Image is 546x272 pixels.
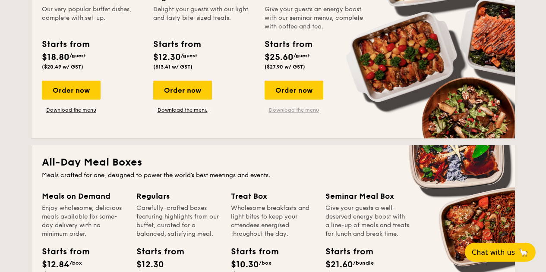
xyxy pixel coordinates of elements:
[294,53,310,59] span: /guest
[42,245,81,258] div: Starts from
[472,248,515,256] span: Chat with us
[42,64,83,70] span: ($20.49 w/ GST)
[265,38,312,51] div: Starts from
[42,171,505,180] div: Meals crafted for one, designed to power the world's best meetings and events.
[153,106,212,113] a: Download the menu
[518,247,529,257] span: 🦙
[181,53,197,59] span: /guest
[231,245,270,258] div: Starts from
[231,190,315,202] div: Treat Box
[42,190,126,202] div: Meals on Demand
[265,5,366,31] div: Give your guests an energy boost with our seminar menus, complete with coffee and tea.
[325,204,410,238] div: Give your guests a well-deserved energy boost with a line-up of meals and treats for lunch and br...
[153,52,181,63] span: $12.30
[42,106,101,113] a: Download the menu
[69,53,86,59] span: /guest
[325,259,353,270] span: $21.60
[325,245,364,258] div: Starts from
[153,81,212,100] div: Order now
[231,259,259,270] span: $10.30
[42,204,126,238] div: Enjoy wholesome, delicious meals available for same-day delivery with no minimum order.
[353,260,374,266] span: /bundle
[42,38,89,51] div: Starts from
[136,259,164,270] span: $12.30
[136,245,175,258] div: Starts from
[465,243,536,262] button: Chat with us🦙
[231,204,315,238] div: Wholesome breakfasts and light bites to keep your attendees energised throughout the day.
[136,204,221,238] div: Carefully-crafted boxes featuring highlights from our buffet, curated for a balanced, satisfying ...
[265,64,305,70] span: ($27.90 w/ GST)
[265,52,294,63] span: $25.60
[265,81,323,100] div: Order now
[42,52,69,63] span: $18.80
[153,64,193,70] span: ($13.41 w/ GST)
[42,259,69,270] span: $12.84
[259,260,271,266] span: /box
[325,190,410,202] div: Seminar Meal Box
[42,156,505,169] h2: All-Day Meal Boxes
[265,106,323,113] a: Download the menu
[69,260,82,266] span: /box
[136,190,221,202] div: Regulars
[153,5,254,31] div: Delight your guests with our light and tasty bite-sized treats.
[42,5,143,31] div: Our very popular buffet dishes, complete with set-up.
[153,38,200,51] div: Starts from
[42,81,101,100] div: Order now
